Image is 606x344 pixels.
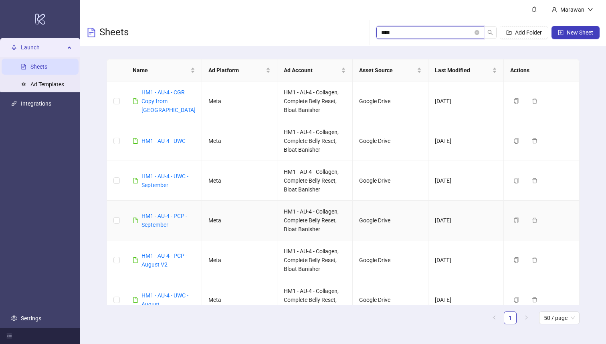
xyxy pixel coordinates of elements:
th: Name [126,59,202,81]
span: copy [513,257,519,263]
span: delete [532,98,537,104]
td: Google Drive [353,240,428,280]
td: Meta [202,161,277,201]
span: menu-fold [6,333,12,339]
span: Name [133,66,188,75]
a: Settings [21,315,41,322]
td: [DATE] [428,280,504,320]
span: left [492,315,497,320]
span: Ad Platform [208,66,264,75]
td: Google Drive [353,201,428,240]
span: file [133,138,138,144]
a: HM1 - AU-4 - UWC - September [141,173,188,188]
span: plus-square [558,30,564,35]
div: Page Size [539,311,580,324]
span: copy [513,138,519,144]
span: New Sheet [567,29,593,36]
span: file-text [87,28,96,37]
td: [DATE] [428,121,504,161]
span: delete [532,218,537,223]
th: Ad Platform [202,59,277,81]
td: HM1 - AU-4 - Collagen, Complete Belly Reset, Bloat Banisher [277,240,353,280]
span: copy [513,218,519,223]
span: bell [531,6,537,12]
span: search [487,30,493,35]
td: Meta [202,201,277,240]
td: HM1 - AU-4 - Collagen, Complete Belly Reset, Bloat Banisher [277,81,353,121]
a: HM1 - AU-4 - UWC - August [141,292,188,307]
button: close-circle [475,30,479,35]
span: user [551,7,557,12]
span: Last Modified [435,66,491,75]
td: [DATE] [428,201,504,240]
td: HM1 - AU-4 - Collagen, Complete Belly Reset, Bloat Banisher [277,280,353,320]
span: delete [532,297,537,303]
span: delete [532,178,537,183]
td: Google Drive [353,161,428,201]
li: 1 [504,311,517,324]
button: New Sheet [551,26,600,39]
td: Meta [202,121,277,161]
li: Next Page [520,311,533,324]
td: HM1 - AU-4 - Collagen, Complete Belly Reset, Bloat Banisher [277,121,353,161]
td: Google Drive [353,81,428,121]
td: [DATE] [428,240,504,280]
span: down [588,7,593,12]
span: delete [532,138,537,144]
th: Actions [504,59,579,81]
span: file [133,98,138,104]
button: Add Folder [500,26,548,39]
li: Previous Page [488,311,501,324]
th: Ad Account [277,59,353,81]
a: HM1 - AU-4 - PCP - August V2 [141,252,187,268]
span: copy [513,178,519,183]
td: [DATE] [428,81,504,121]
a: Integrations [21,101,51,107]
th: Asset Source [353,59,428,81]
td: HM1 - AU-4 - Collagen, Complete Belly Reset, Bloat Banisher [277,161,353,201]
span: rocket [11,45,17,51]
a: Ad Templates [30,81,64,88]
td: Meta [202,240,277,280]
span: folder-add [506,30,512,35]
span: file [133,257,138,263]
span: file [133,218,138,223]
a: HM1 - AU-4 - CGR Copy from [GEOGRAPHIC_DATA] [141,89,196,113]
span: Launch [21,40,65,56]
span: Ad Account [284,66,339,75]
a: 1 [504,312,516,324]
td: Google Drive [353,280,428,320]
button: left [488,311,501,324]
a: HM1 - AU-4 - UWC [141,138,186,144]
span: Asset Source [359,66,415,75]
td: Meta [202,81,277,121]
span: Add Folder [515,29,542,36]
td: Google Drive [353,121,428,161]
a: Sheets [30,64,47,70]
td: Meta [202,280,277,320]
div: Marawan [557,5,588,14]
td: [DATE] [428,161,504,201]
span: copy [513,98,519,104]
h3: Sheets [99,26,129,39]
span: delete [532,257,537,263]
button: right [520,311,533,324]
span: file [133,178,138,183]
a: HM1 - AU-4 - PCP - September [141,213,187,228]
span: file [133,297,138,303]
span: copy [513,297,519,303]
span: 50 / page [544,312,575,324]
span: right [524,315,529,320]
th: Last Modified [428,59,504,81]
td: HM1 - AU-4 - Collagen, Complete Belly Reset, Bloat Banisher [277,201,353,240]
